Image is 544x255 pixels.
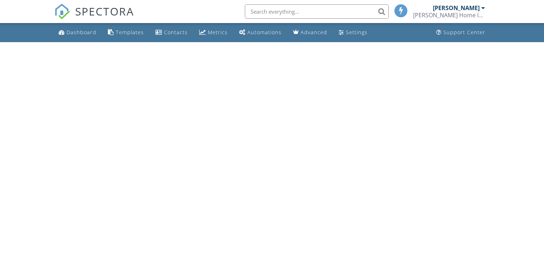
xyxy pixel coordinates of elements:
[164,29,188,36] div: Contacts
[152,26,191,39] a: Contacts
[247,29,282,36] div: Automations
[346,29,367,36] div: Settings
[245,4,389,19] input: Search everything...
[236,26,284,39] a: Automations (Basic)
[336,26,370,39] a: Settings
[413,12,485,19] div: Stewart Home Inspections LLC
[105,26,147,39] a: Templates
[208,29,228,36] div: Metrics
[56,26,99,39] a: Dashboard
[75,4,134,19] span: SPECTORA
[443,29,485,36] div: Support Center
[54,4,70,19] img: The Best Home Inspection Software - Spectora
[433,26,488,39] a: Support Center
[290,26,330,39] a: Advanced
[196,26,230,39] a: Metrics
[116,29,144,36] div: Templates
[54,10,134,25] a: SPECTORA
[433,4,480,12] div: [PERSON_NAME]
[67,29,96,36] div: Dashboard
[301,29,327,36] div: Advanced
